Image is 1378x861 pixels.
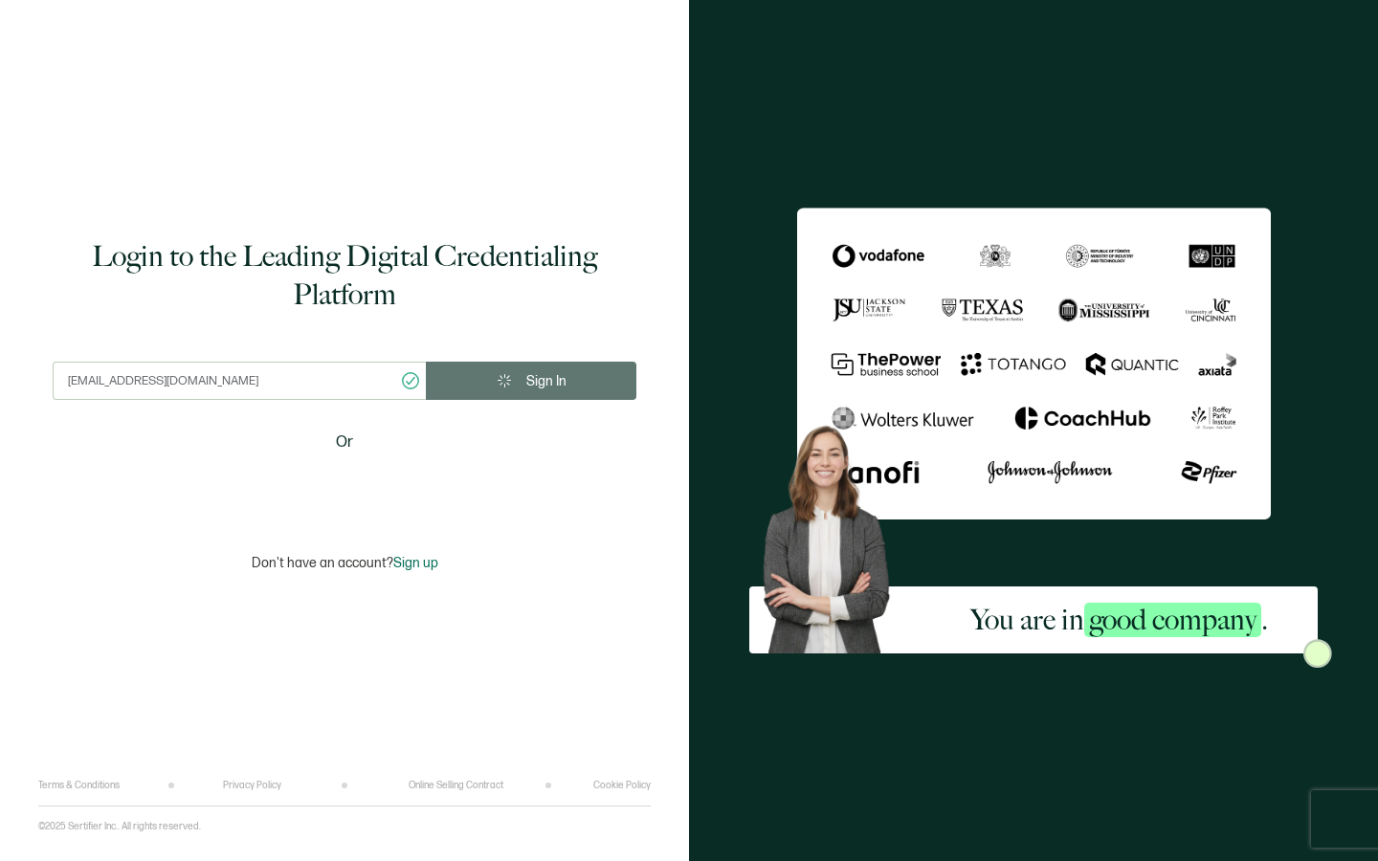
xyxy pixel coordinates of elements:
span: Sign up [393,555,438,571]
a: Privacy Policy [223,780,281,791]
a: Online Selling Contract [409,780,503,791]
ion-icon: checkmark circle outline [400,370,421,391]
img: Sertifier Login - You are in <span class="strong-h">good company</span>. Hero [749,414,920,653]
input: Enter your work email address [53,362,426,400]
img: Sertifier Login [1303,639,1332,668]
p: ©2025 Sertifier Inc.. All rights reserved. [38,821,201,832]
span: good company [1084,603,1261,637]
a: Terms & Conditions [38,780,120,791]
p: Don't have an account? [252,555,438,571]
iframe: Sign in with Google Button [225,467,464,509]
a: Cookie Policy [593,780,651,791]
span: Or [336,430,353,454]
img: Sertifier Login - You are in <span class="strong-h">good company</span>. [797,208,1271,519]
h2: You are in . [970,601,1268,639]
h1: Login to the Leading Digital Credentialing Platform [53,237,636,314]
